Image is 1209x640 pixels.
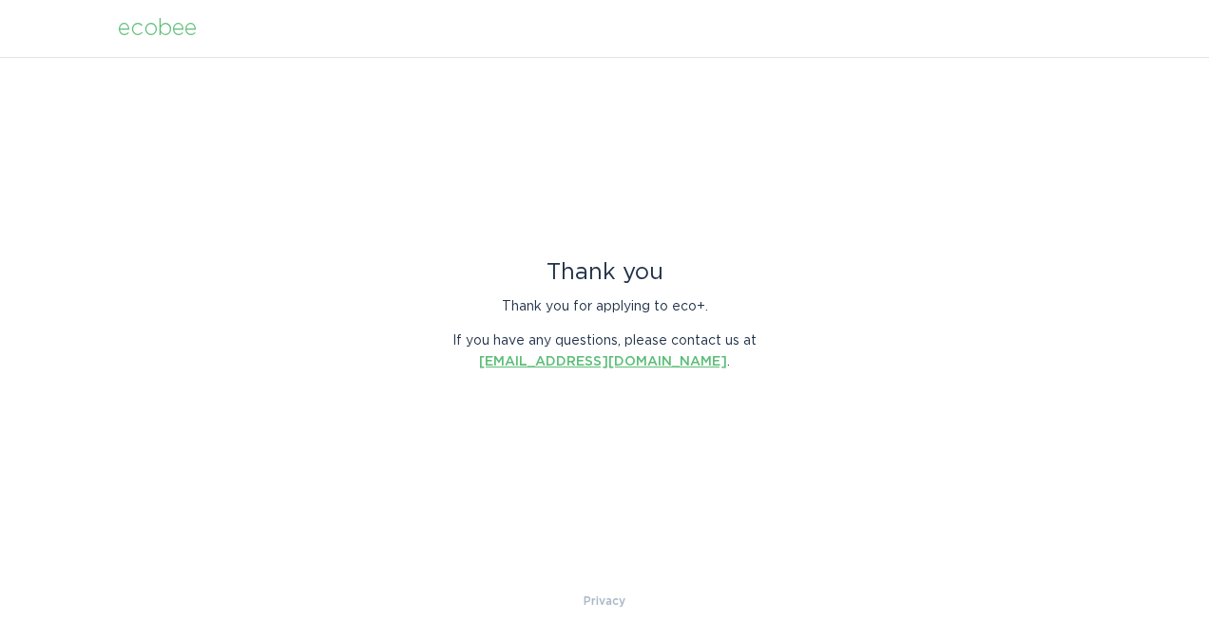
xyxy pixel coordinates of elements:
[118,18,197,39] div: ecobee
[438,262,771,283] div: Thank you
[584,591,625,612] a: Privacy Policy & Terms of Use
[438,296,771,317] p: Thank you for applying to eco+.
[438,330,771,372] p: If you have any questions, please contact us at .
[479,355,727,368] a: [EMAIL_ADDRESS][DOMAIN_NAME]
